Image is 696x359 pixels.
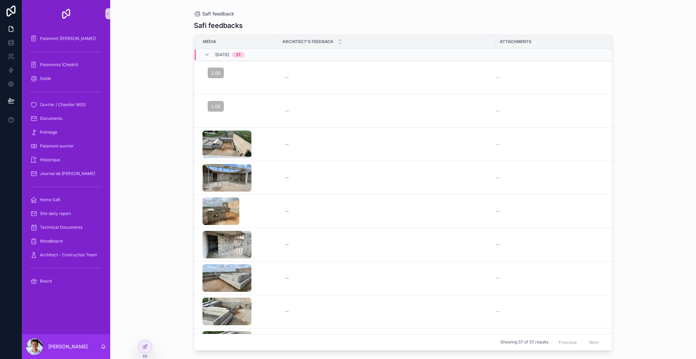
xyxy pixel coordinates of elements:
[26,126,106,139] a: Pointage
[496,275,500,281] span: --
[40,143,74,149] span: Paiement ouvrier
[496,242,500,247] span: --
[285,175,289,181] div: --
[285,275,289,281] div: --
[496,208,500,214] span: --
[496,142,500,147] span: --
[496,309,500,314] span: --
[26,207,106,220] a: Site daily report
[40,211,71,216] span: Site daily report
[40,130,57,135] span: Pointage
[48,343,88,350] p: [PERSON_NAME]
[285,208,289,214] div: --
[215,52,229,58] span: [DATE]
[203,39,216,44] span: Média
[26,194,106,206] a: Home Safi
[40,225,82,230] span: Technical Documents
[40,62,78,68] span: Paiements (Cheikh)
[26,32,106,45] a: Paiement ([PERSON_NAME])
[26,59,106,71] a: Paiements (Cheikh)
[26,275,106,287] a: Board
[40,197,60,203] span: Home Safi
[285,142,289,147] div: --
[26,99,106,111] a: Ouvrier / Chantier MGS
[40,76,51,81] span: Solde
[40,171,95,176] span: Journal de [PERSON_NAME]
[500,39,531,44] span: Attachments
[40,116,62,121] span: Documents
[26,154,106,166] a: Historique
[500,340,548,345] span: Showing 57 of 57 results
[202,10,234,17] span: Safi feedback
[285,309,289,314] div: --
[26,72,106,85] a: Solde
[26,167,106,180] a: Journal de [PERSON_NAME]
[40,36,96,41] span: Paiement ([PERSON_NAME])
[26,221,106,234] a: Technical Documents
[22,28,110,296] div: scrollable content
[282,39,334,44] span: Architect's Feedback
[496,175,500,181] span: --
[26,235,106,247] a: Moodboard
[40,238,62,244] span: Moodboard
[236,52,240,58] div: 31
[40,102,86,107] span: Ouvrier / Chantier MGS
[26,249,106,261] a: Architect - Contruction Team
[285,242,289,247] div: --
[40,278,52,284] span: Board
[285,75,289,80] div: --
[61,8,72,19] img: App logo
[194,21,243,30] h1: Safi feedbacks
[285,108,289,114] div: --
[496,108,500,114] span: --
[40,157,60,163] span: Historique
[194,10,234,17] a: Safi feedback
[496,75,500,80] span: --
[26,140,106,152] a: Paiement ouvrier
[26,112,106,125] a: Documents
[40,252,97,258] span: Architect - Contruction Team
